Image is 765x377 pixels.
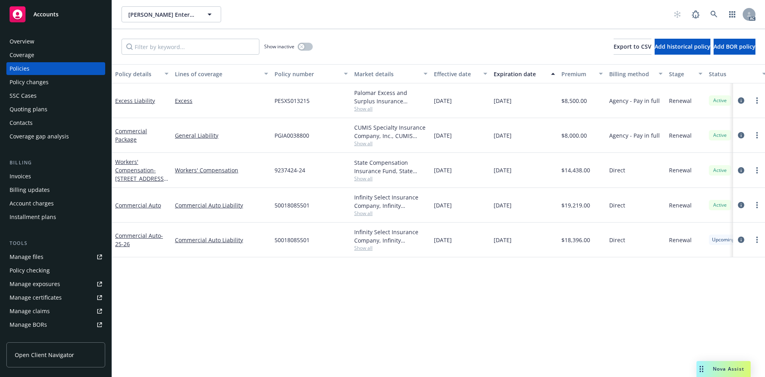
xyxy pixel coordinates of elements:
[736,200,746,210] a: circleInformation
[6,103,105,116] a: Quoting plans
[561,236,590,244] span: $18,396.00
[6,239,105,247] div: Tools
[6,278,105,290] a: Manage exposures
[264,43,294,50] span: Show inactive
[6,318,105,331] a: Manage BORs
[275,166,305,174] span: 9237424-24
[752,130,762,140] a: more
[275,131,309,140] span: PGIA0038800
[115,158,166,191] a: Workers' Compensation
[736,130,746,140] a: circleInformation
[6,332,105,345] a: Summary of insurance
[752,96,762,105] a: more
[561,97,587,105] span: $8,500.00
[10,211,56,223] div: Installment plans
[10,170,31,183] div: Invoices
[115,127,147,143] a: Commercial Package
[709,70,757,78] div: Status
[6,89,105,102] a: SSC Cases
[561,201,590,209] span: $19,219.00
[115,232,163,248] a: Commercial Auto
[10,130,69,143] div: Coverage gap analysis
[122,39,259,55] input: Filter by keyword...
[609,201,625,209] span: Direct
[10,197,54,210] div: Account charges
[354,140,428,147] span: Show all
[6,291,105,304] a: Manage certificates
[172,64,271,83] button: Lines of coverage
[724,6,740,22] a: Switch app
[354,193,428,210] div: Infinity Select Insurance Company, Infinity ([PERSON_NAME])
[6,3,105,26] a: Accounts
[6,76,105,89] a: Policy changes
[33,11,59,18] span: Accounts
[275,97,310,105] span: PESXS013215
[712,236,735,243] span: Upcoming
[614,43,651,50] span: Export to CSV
[6,49,105,61] a: Coverage
[6,184,105,196] a: Billing updates
[713,365,744,372] span: Nova Assist
[688,6,704,22] a: Report a Bug
[434,70,479,78] div: Effective date
[271,64,351,83] button: Policy number
[175,131,268,140] a: General Liability
[354,175,428,182] span: Show all
[10,251,43,263] div: Manage files
[490,64,558,83] button: Expiration date
[655,39,710,55] button: Add historical policy
[561,166,590,174] span: $14,438.00
[10,89,37,102] div: SSC Cases
[712,201,728,209] span: Active
[354,70,419,78] div: Market details
[669,131,692,140] span: Renewal
[115,166,168,191] span: - [STREET_ADDRESS][PERSON_NAME]
[6,305,105,318] a: Manage claims
[10,291,62,304] div: Manage certificates
[354,210,428,217] span: Show all
[558,64,606,83] button: Premium
[736,166,746,175] a: circleInformation
[6,197,105,210] a: Account charges
[494,70,546,78] div: Expiration date
[696,361,751,377] button: Nova Assist
[6,159,105,167] div: Billing
[6,251,105,263] a: Manage files
[752,166,762,175] a: more
[609,166,625,174] span: Direct
[434,166,452,174] span: [DATE]
[669,236,692,244] span: Renewal
[10,35,34,48] div: Overview
[175,70,259,78] div: Lines of coverage
[354,228,428,245] div: Infinity Select Insurance Company, Infinity ([PERSON_NAME])
[275,70,339,78] div: Policy number
[609,70,654,78] div: Billing method
[10,49,34,61] div: Coverage
[128,10,197,19] span: [PERSON_NAME] Enterprises
[10,76,49,89] div: Policy changes
[354,245,428,251] span: Show all
[122,6,221,22] button: [PERSON_NAME] Enterprises
[609,97,660,105] span: Agency - Pay in full
[494,97,512,105] span: [DATE]
[614,39,651,55] button: Export to CSV
[752,200,762,210] a: more
[10,305,50,318] div: Manage claims
[714,39,755,55] button: Add BOR policy
[669,6,685,22] a: Start snowing
[666,64,706,83] button: Stage
[609,131,660,140] span: Agency - Pay in full
[175,97,268,105] a: Excess
[696,361,706,377] div: Drag to move
[655,43,710,50] span: Add historical policy
[10,184,50,196] div: Billing updates
[275,201,310,209] span: 50018085501
[175,236,268,244] a: Commercial Auto Liability
[115,201,161,209] a: Commercial Auto
[10,318,47,331] div: Manage BORs
[15,351,74,359] span: Open Client Navigator
[434,201,452,209] span: [DATE]
[6,130,105,143] a: Coverage gap analysis
[175,201,268,209] a: Commercial Auto Liability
